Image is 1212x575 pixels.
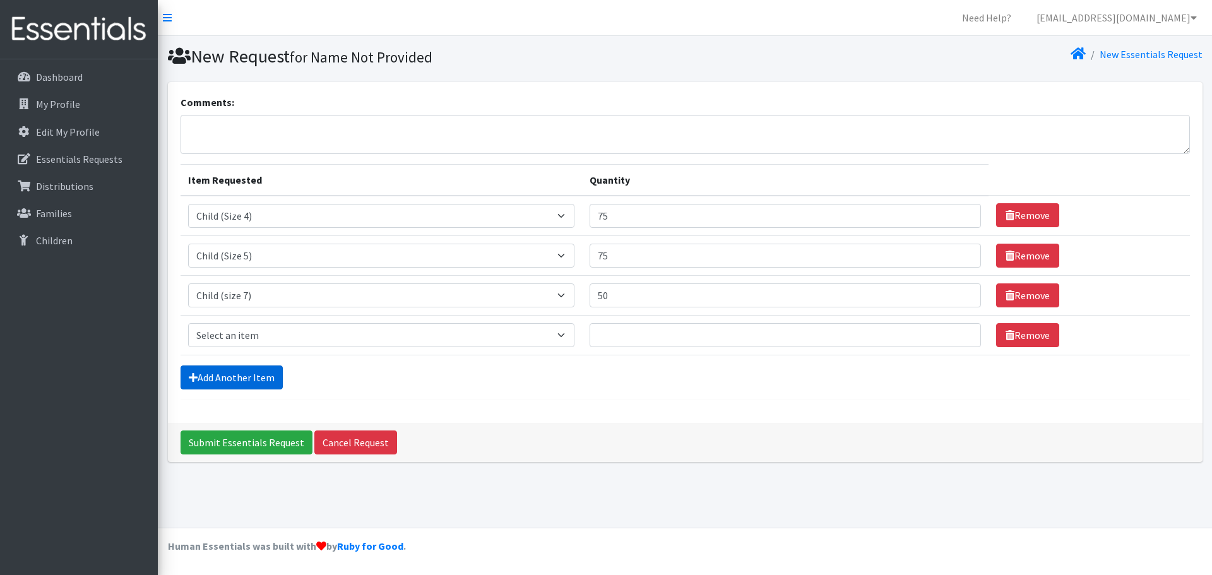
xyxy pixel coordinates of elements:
a: Remove [996,323,1059,347]
input: Submit Essentials Request [181,430,312,454]
a: Edit My Profile [5,119,153,145]
a: Distributions [5,174,153,199]
a: Families [5,201,153,226]
a: Ruby for Good [337,540,403,552]
p: Edit My Profile [36,126,100,138]
strong: Human Essentials was built with by . [168,540,406,552]
p: Dashboard [36,71,83,83]
a: Remove [996,283,1059,307]
th: Item Requested [181,164,583,196]
th: Quantity [582,164,989,196]
img: HumanEssentials [5,8,153,50]
p: Essentials Requests [36,153,122,165]
p: Distributions [36,180,93,193]
p: Children [36,234,73,247]
a: Dashboard [5,64,153,90]
a: Remove [996,203,1059,227]
a: Essentials Requests [5,146,153,172]
a: Remove [996,244,1059,268]
a: Add Another Item [181,365,283,389]
label: Comments: [181,95,234,110]
a: [EMAIL_ADDRESS][DOMAIN_NAME] [1026,5,1207,30]
a: Children [5,228,153,253]
p: My Profile [36,98,80,110]
a: New Essentials Request [1100,48,1203,61]
a: Need Help? [952,5,1021,30]
p: Families [36,207,72,220]
small: for Name Not Provided [290,48,432,66]
a: Cancel Request [314,430,397,454]
h1: New Request [168,45,680,68]
a: My Profile [5,92,153,117]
